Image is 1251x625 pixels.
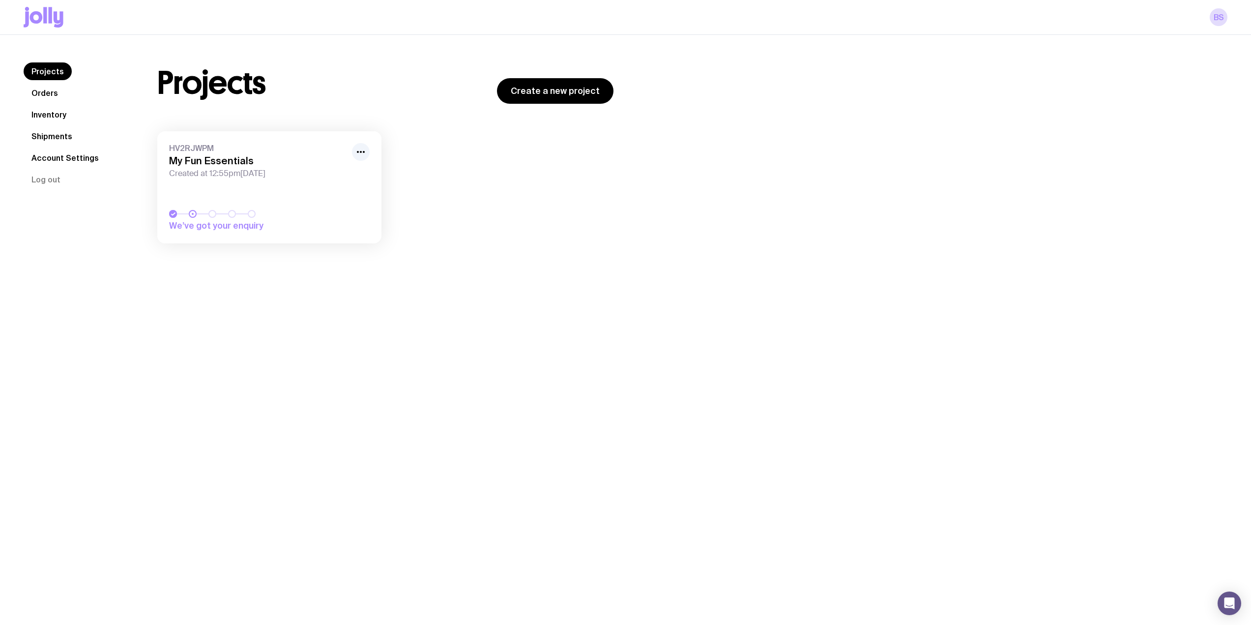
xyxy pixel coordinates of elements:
a: BS [1210,8,1227,26]
span: We’ve got your enquiry [169,220,307,232]
a: Projects [24,62,72,80]
a: Shipments [24,127,80,145]
div: Open Intercom Messenger [1218,592,1241,615]
h3: My Fun Essentials [169,155,346,167]
span: HV2RJWPM [169,143,346,153]
h1: Projects [157,67,266,99]
a: Orders [24,84,66,102]
a: Inventory [24,106,74,123]
button: Log out [24,171,68,188]
a: Create a new project [497,78,613,104]
a: Account Settings [24,149,107,167]
span: Created at 12:55pm[DATE] [169,169,346,179]
a: HV2RJWPMMy Fun EssentialsCreated at 12:55pm[DATE]We’ve got your enquiry [157,131,381,243]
